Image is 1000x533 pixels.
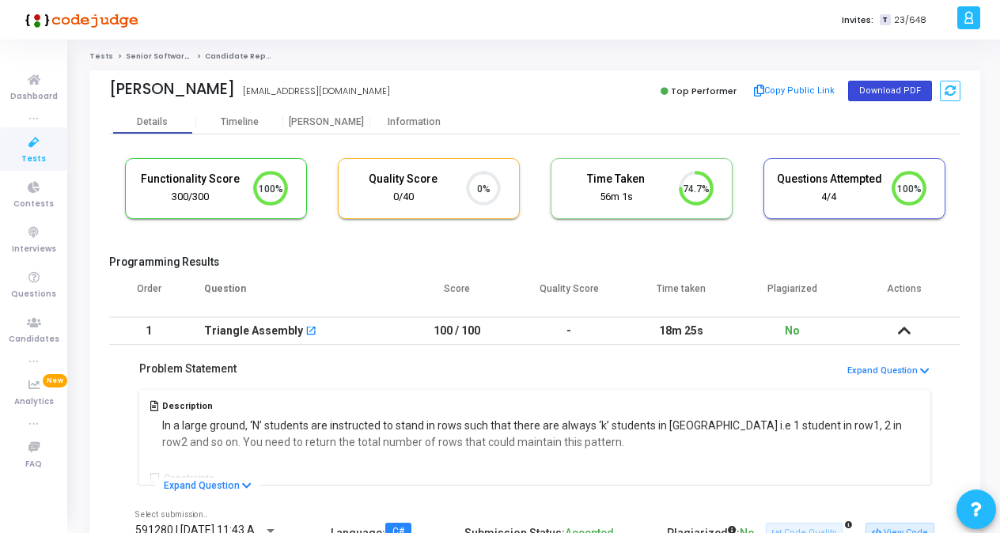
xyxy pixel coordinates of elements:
[243,85,390,98] div: [EMAIL_ADDRESS][DOMAIN_NAME]
[188,273,401,317] th: Question
[162,418,920,451] p: In a large ground, ‘N’ students are instructed to stand in rows such that there are always ‘k’ st...
[749,79,840,103] button: Copy Public Link
[350,172,456,186] h5: Quality Score
[848,81,932,101] button: Download PDF
[671,85,737,97] span: Top Performer
[849,273,960,317] th: Actions
[14,395,54,409] span: Analytics
[10,90,58,104] span: Dashboard
[43,374,67,387] span: New
[221,116,259,128] div: Timeline
[625,317,737,345] td: 18m 25s
[138,190,244,205] div: 300/300
[842,13,873,27] label: Invites:
[109,317,188,345] td: 1
[401,317,513,345] td: 100 / 100
[204,318,303,344] div: Triangle Assembly
[776,190,882,205] div: 4/4
[785,324,800,337] span: No
[109,273,188,317] th: Order
[350,190,456,205] div: 0/40
[513,317,624,345] td: -
[25,458,42,471] span: FAQ
[126,51,254,61] a: Senior Software Engineer Test B
[20,4,138,36] img: logo
[737,273,848,317] th: Plagiarized
[138,172,244,186] h5: Functionality Score
[21,153,46,166] span: Tests
[155,478,260,493] button: Expand Question
[894,13,926,27] span: 23/648
[137,116,168,128] div: Details
[847,364,930,379] button: Expand Question
[776,172,882,186] h5: Questions Attempted
[563,172,669,186] h5: Time Taken
[305,327,316,338] mat-icon: open_in_new
[162,401,920,411] h5: Description
[401,273,513,317] th: Score
[109,255,960,269] h5: Programming Results
[11,288,56,301] span: Questions
[563,190,669,205] div: 56m 1s
[9,333,59,346] span: Candidates
[625,273,737,317] th: Time taken
[513,273,624,317] th: Quality Score
[109,80,235,98] div: [PERSON_NAME]
[370,116,457,128] div: Information
[89,51,113,61] a: Tests
[13,198,54,211] span: Contests
[139,362,237,376] h5: Problem Statement
[89,51,980,62] nav: breadcrumb
[205,51,278,61] span: Candidate Report
[12,243,56,256] span: Interviews
[283,116,370,128] div: [PERSON_NAME]
[880,14,890,26] span: T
